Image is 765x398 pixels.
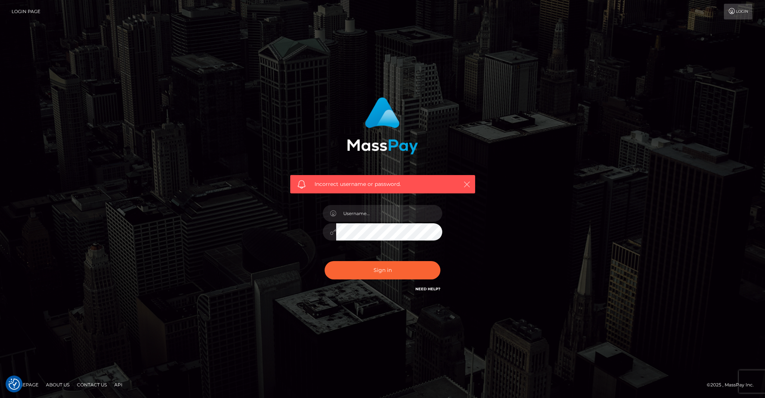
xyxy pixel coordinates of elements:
button: Sign in [325,261,440,279]
img: Revisit consent button [9,379,20,390]
span: Incorrect username or password. [315,180,451,188]
button: Consent Preferences [9,379,20,390]
a: Contact Us [74,379,110,391]
img: MassPay Login [347,97,418,154]
a: Login Page [12,4,40,19]
input: Username... [336,205,442,222]
div: © 2025 , MassPay Inc. [707,381,759,389]
a: API [111,379,126,391]
a: Homepage [8,379,41,391]
a: Need Help? [415,287,440,291]
a: Login [724,4,752,19]
a: About Us [43,379,72,391]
